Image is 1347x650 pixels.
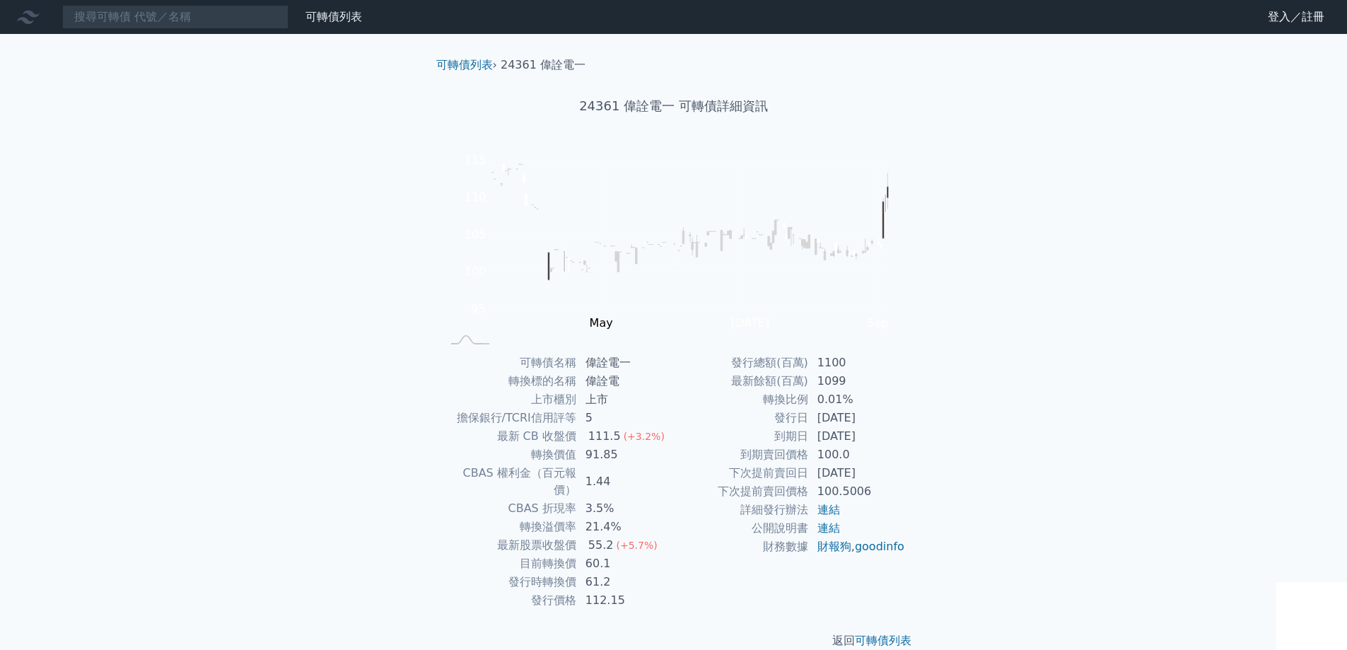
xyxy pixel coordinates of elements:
[674,409,809,427] td: 發行日
[616,540,657,551] span: (+5.7%)
[674,464,809,482] td: 下次提前賣回日
[855,634,911,647] a: 可轉債列表
[465,265,486,278] tspan: 100
[674,446,809,464] td: 到期賣回價格
[577,555,674,573] td: 60.1
[442,518,577,536] td: 轉換溢價率
[1256,6,1336,28] a: 登入／註冊
[577,409,674,427] td: 5
[674,390,809,409] td: 轉換比例
[809,446,906,464] td: 100.0
[471,302,485,315] tspan: 95
[442,591,577,610] td: 發行價格
[442,573,577,591] td: 發行時轉換價
[809,409,906,427] td: [DATE]
[501,57,585,74] li: 24361 偉詮電一
[585,537,617,554] div: 55.2
[577,591,674,610] td: 112.15
[817,540,851,553] a: 財報狗
[442,427,577,446] td: 最新 CB 收盤價
[577,446,674,464] td: 91.85
[817,521,840,535] a: 連結
[62,5,288,29] input: 搜尋可轉債 代號／名稱
[465,153,486,167] tspan: 115
[590,316,613,330] tspan: May
[809,464,906,482] td: [DATE]
[425,632,923,649] p: 返回
[577,354,674,372] td: 偉詮電一
[442,464,577,499] td: CBAS 權利金（百元報價）
[674,427,809,446] td: 到期日
[305,10,362,23] a: 可轉債列表
[442,499,577,518] td: CBAS 折現率
[868,316,889,330] tspan: Sep
[442,536,577,555] td: 最新股票收盤價
[674,482,809,501] td: 下次提前賣回價格
[817,503,840,516] a: 連結
[1276,582,1347,650] div: 聊天小工具
[809,482,906,501] td: 100.5006
[577,518,674,536] td: 21.4%
[674,538,809,556] td: 財務數據
[465,228,486,241] tspan: 105
[442,555,577,573] td: 目前轉換價
[1276,582,1347,650] iframe: Chat Widget
[809,427,906,446] td: [DATE]
[425,96,923,116] h1: 24361 偉詮電一 可轉債詳細資訊
[442,354,577,372] td: 可轉債名稱
[436,57,497,74] li: ›
[577,372,674,390] td: 偉詮電
[442,390,577,409] td: 上市櫃別
[809,372,906,390] td: 1099
[674,354,809,372] td: 發行總額(百萬)
[585,428,624,445] div: 111.5
[442,372,577,390] td: 轉換標的名稱
[809,390,906,409] td: 0.01%
[809,354,906,372] td: 1100
[674,501,809,519] td: 詳細發行辦法
[465,190,486,204] tspan: 110
[809,538,906,556] td: ,
[674,519,809,538] td: 公開說明書
[436,58,493,71] a: 可轉債列表
[577,464,674,499] td: 1.44
[674,372,809,390] td: 最新餘額(百萬)
[577,573,674,591] td: 61.2
[624,431,665,442] span: (+3.2%)
[442,409,577,427] td: 擔保銀行/TCRI信用評等
[457,153,910,330] g: Chart
[577,390,674,409] td: 上市
[855,540,904,553] a: goodinfo
[442,446,577,464] td: 轉換價值
[577,499,674,518] td: 3.5%
[731,316,769,330] tspan: [DATE]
